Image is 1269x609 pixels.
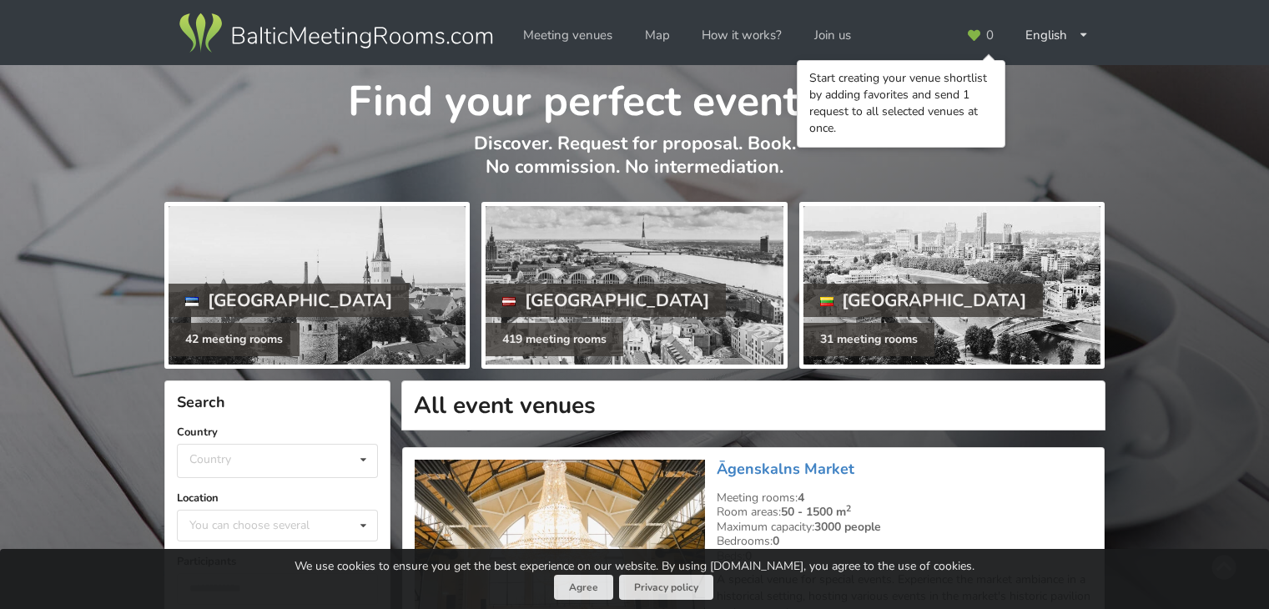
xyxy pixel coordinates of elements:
a: [GEOGRAPHIC_DATA] 42 meeting rooms [164,202,470,369]
a: How it works? [690,19,793,52]
label: Country [177,424,378,440]
strong: 3000 people [814,519,881,535]
button: Agree [554,575,613,601]
div: Room areas: [717,505,1092,520]
span: 0 [986,29,994,42]
img: Baltic Meeting Rooms [176,10,496,57]
strong: 4 [798,490,804,506]
div: [GEOGRAPHIC_DATA] [169,284,409,317]
div: Country [189,452,231,466]
div: [GEOGRAPHIC_DATA] [803,284,1044,317]
a: Map [633,19,682,52]
div: English [1014,19,1100,52]
strong: 0 [773,533,779,549]
div: Bedrooms: [717,534,1092,549]
h1: Find your perfect event space [164,65,1105,128]
a: [GEOGRAPHIC_DATA] 419 meeting rooms [481,202,787,369]
a: [GEOGRAPHIC_DATA] 31 meeting rooms [799,202,1105,369]
label: Location [177,490,378,506]
strong: 50 - 1500 m [781,504,851,520]
a: Āgenskalns Market [717,459,854,479]
div: Meeting rooms: [717,491,1092,506]
div: 419 meeting rooms [486,323,623,356]
a: Privacy policy [619,575,713,601]
p: Discover. Request for proposal. Book. No commission. No intermediation. [164,132,1105,196]
a: Join us [803,19,863,52]
a: Meeting venues [511,19,624,52]
span: Search [177,392,225,412]
div: 31 meeting rooms [803,323,934,356]
div: Maximum capacity: [717,520,1092,535]
sup: 2 [846,502,851,515]
div: You can choose several [185,516,347,535]
div: 42 meeting rooms [169,323,300,356]
div: Start creating your venue shortlist by adding favorites and send 1 request to all selected venues... [809,70,993,137]
strong: 0 [745,548,752,564]
h1: All event venues [401,380,1105,430]
div: [GEOGRAPHIC_DATA] [486,284,726,317]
